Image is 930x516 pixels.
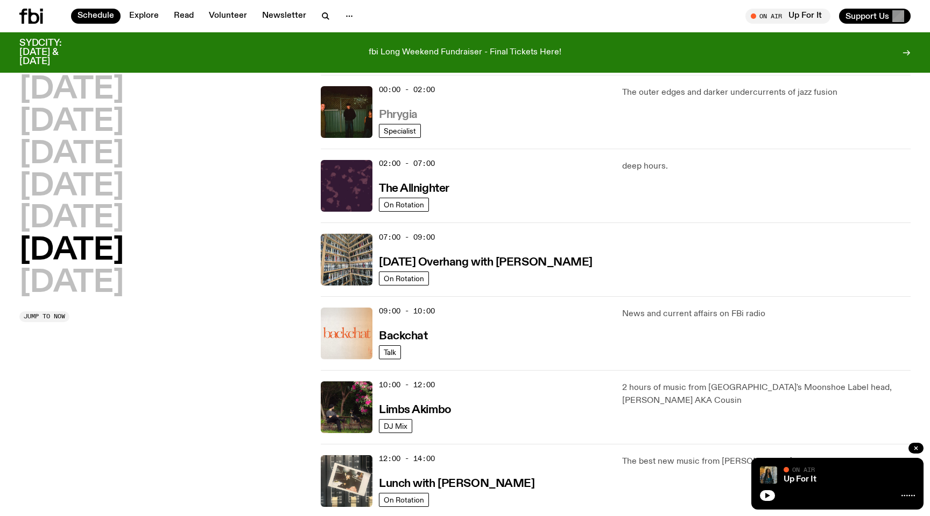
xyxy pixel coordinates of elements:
button: [DATE] [19,107,124,137]
button: [DATE] [19,172,124,202]
a: The Allnighter [379,181,449,194]
span: 10:00 - 12:00 [379,380,435,390]
p: News and current affairs on FBi radio [622,308,911,320]
a: Talk [379,345,401,359]
span: 09:00 - 10:00 [379,306,435,316]
span: Support Us [846,11,889,21]
a: DJ Mix [379,419,412,433]
img: Jackson sits at an outdoor table, legs crossed and gazing at a black and brown dog also sitting a... [321,381,372,433]
span: 07:00 - 09:00 [379,232,435,242]
img: A corner shot of the fbi music library [321,234,372,285]
img: A polaroid of Ella Avni in the studio on top of the mixer which is also located in the studio. [321,455,372,507]
a: On Rotation [379,271,429,285]
a: [DATE] Overhang with [PERSON_NAME] [379,255,593,268]
span: 00:00 - 02:00 [379,85,435,95]
span: DJ Mix [384,422,407,430]
a: On Rotation [379,493,429,507]
button: Jump to now [19,311,69,322]
a: Up For It [784,475,816,484]
span: On Rotation [384,496,424,504]
p: The best new music from [PERSON_NAME], aus + beyond! [622,455,911,468]
p: 2 hours of music from [GEOGRAPHIC_DATA]'s Moonshoe Label head, [PERSON_NAME] AKA Cousin [622,381,911,407]
h3: Phrygia [379,109,418,121]
span: On Rotation [384,275,424,283]
a: Explore [123,9,165,24]
h3: Lunch with [PERSON_NAME] [379,478,534,490]
span: 02:00 - 07:00 [379,158,435,169]
h3: The Allnighter [379,183,449,194]
a: Limbs Akimbo [379,402,452,416]
button: Support Us [839,9,911,24]
a: Volunteer [202,9,253,24]
a: Schedule [71,9,121,24]
button: [DATE] [19,204,124,234]
span: Talk [384,348,396,357]
p: The outer edges and darker undercurrents of jazz fusion [622,86,911,99]
p: fbi Long Weekend Fundraiser - Final Tickets Here! [369,48,561,58]
p: deep hours. [622,160,911,173]
span: On Rotation [384,201,424,209]
button: [DATE] [19,268,124,298]
a: Lunch with [PERSON_NAME] [379,476,534,490]
h3: [DATE] Overhang with [PERSON_NAME] [379,257,593,268]
a: Newsletter [256,9,313,24]
h3: Limbs Akimbo [379,405,452,416]
a: Phrygia [379,107,418,121]
button: On AirUp For It [745,9,830,24]
span: Specialist [384,127,416,135]
span: On Air [792,466,815,473]
button: [DATE] [19,75,124,105]
button: [DATE] [19,140,124,170]
a: Specialist [379,124,421,138]
h3: SYDCITY: [DATE] & [DATE] [19,39,88,66]
span: 12:00 - 14:00 [379,454,435,464]
img: A greeny-grainy film photo of Bela, John and Bindi at night. They are standing in a backyard on g... [321,86,372,138]
a: Backchat [379,329,427,342]
button: [DATE] [19,236,124,266]
img: Ify - a Brown Skin girl with black braided twists, looking up to the side with her tongue stickin... [760,466,777,484]
h3: Backchat [379,331,427,342]
a: Read [167,9,200,24]
a: On Rotation [379,198,429,212]
span: Jump to now [24,313,65,319]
